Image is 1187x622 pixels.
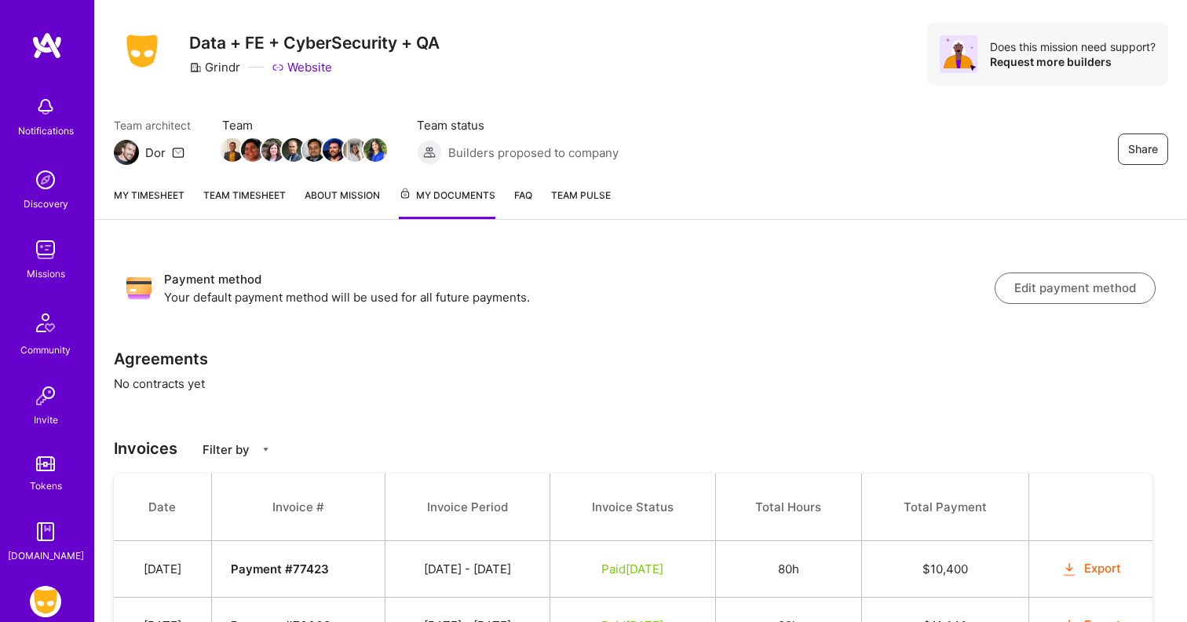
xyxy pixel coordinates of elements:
div: Tokens [30,477,62,494]
span: Team Pulse [551,189,611,201]
img: Company Logo [114,30,170,72]
th: Total Payment [861,474,1029,541]
strong: Payment # 77423 [231,562,329,576]
th: Invoice # [211,474,385,541]
a: Website [272,59,332,75]
a: Grindr: Data + FE + CyberSecurity + QA [26,586,65,617]
span: Builders proposed to company [448,145,619,161]
a: Team Member Avatar [243,137,263,163]
div: Community [20,342,71,358]
img: Team Member Avatar [363,138,387,162]
div: Discovery [24,196,68,212]
img: guide book [30,516,61,547]
th: Date [114,474,211,541]
button: Share [1118,134,1168,165]
img: Grindr: Data + FE + CyberSecurity + QA [30,586,61,617]
img: Avatar [940,35,977,73]
div: Notifications [18,123,74,139]
h3: Data + FE + CyberSecurity + QA [189,33,440,53]
img: Team Member Avatar [282,138,305,162]
div: Request more builders [990,54,1156,69]
div: Missions [27,265,65,282]
img: Team Architect [114,140,139,165]
img: Community [27,304,64,342]
h3: Agreements [114,349,1168,368]
img: Team Member Avatar [241,138,265,162]
a: Team Member Avatar [345,137,365,163]
div: [DOMAIN_NAME] [8,547,84,564]
button: Edit payment method [995,273,1156,304]
a: My Documents [399,187,495,219]
span: Team status [417,117,619,134]
p: Filter by [203,441,250,458]
button: Export [1061,560,1122,578]
span: My Documents [399,187,495,204]
i: icon Mail [172,146,184,159]
img: Team Member Avatar [261,138,285,162]
i: icon CaretDown [261,445,271,455]
img: Team Member Avatar [343,138,367,162]
img: teamwork [30,234,61,265]
th: Invoice Status [550,474,715,541]
a: Team Member Avatar [324,137,345,163]
img: tokens [36,456,55,471]
div: Invite [34,412,58,428]
i: icon OrangeDownload [1061,561,1079,579]
img: bell [30,91,61,123]
img: Payment method [126,276,152,301]
a: FAQ [514,187,532,219]
th: Total Hours [715,474,861,541]
img: Team Member Avatar [221,138,244,162]
span: Paid [DATE] [601,562,663,576]
img: discovery [30,164,61,196]
td: $ 10,400 [861,541,1029,598]
h3: Payment method [164,270,995,289]
p: Your default payment method will be used for all future payments. [164,289,995,306]
img: Team Member Avatar [302,138,326,162]
span: Team [222,117,385,134]
td: 80h [715,541,861,598]
div: Dor [145,145,166,161]
img: Team Member Avatar [323,138,346,162]
div: Grindr [189,59,240,75]
td: [DATE] [114,541,211,598]
th: Invoice Period [385,474,550,541]
img: Invite [30,380,61,412]
a: Team timesheet [203,187,286,219]
a: Team Member Avatar [283,137,304,163]
span: Team architect [114,117,191,134]
a: Team Member Avatar [222,137,243,163]
a: Team Member Avatar [304,137,324,163]
a: About Mission [305,187,380,219]
i: icon CompanyGray [189,61,202,74]
a: Team Pulse [551,187,611,219]
a: Team Member Avatar [263,137,283,163]
td: [DATE] - [DATE] [385,541,550,598]
span: Share [1128,141,1158,157]
a: My timesheet [114,187,184,219]
img: Builders proposed to company [417,140,442,165]
img: logo [31,31,63,60]
div: Does this mission need support? [990,39,1156,54]
h3: Invoices [114,439,1168,458]
a: Team Member Avatar [365,137,385,163]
